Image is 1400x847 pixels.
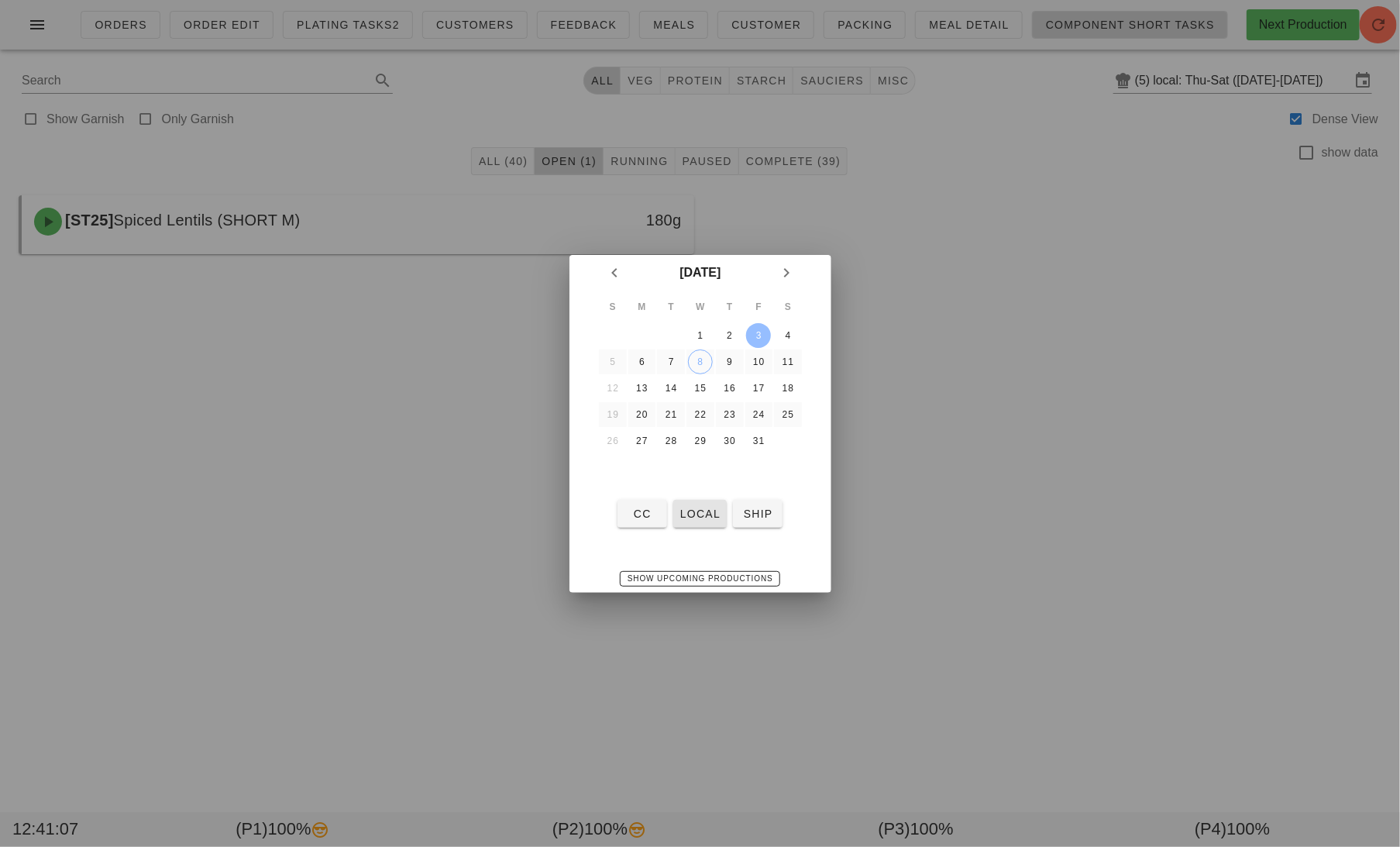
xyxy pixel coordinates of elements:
[687,349,712,374] button: 8
[679,508,721,520] span: local
[746,356,771,367] div: 10
[659,436,683,446] div: 28
[687,409,712,420] div: 22
[717,376,741,401] button: 16
[733,500,783,528] button: ship
[746,436,771,446] div: 31
[620,571,780,587] button: Show Upcoming Productions
[717,323,741,348] button: 2
[599,292,627,322] th: S
[688,356,711,367] div: 8
[746,383,771,394] div: 17
[772,259,800,287] button: Next month
[715,292,743,322] th: T
[774,292,802,322] th: S
[776,402,800,427] button: 25
[673,258,727,287] button: [DATE]
[629,376,654,401] button: 13
[776,356,800,367] div: 11
[776,409,800,420] div: 25
[739,508,776,520] span: ship
[659,409,683,420] div: 21
[659,349,683,374] button: 7
[628,292,655,322] th: M
[746,323,771,348] button: 3
[629,436,654,446] div: 27
[717,436,741,446] div: 30
[776,330,800,341] div: 4
[617,500,667,528] button: CC
[687,436,712,446] div: 29
[745,292,772,322] th: F
[659,429,683,453] button: 28
[717,402,741,427] button: 23
[624,508,661,520] span: CC
[629,429,654,453] button: 27
[629,383,654,394] div: 13
[629,356,654,367] div: 6
[687,376,712,401] button: 15
[717,356,741,367] div: 9
[687,429,712,453] button: 29
[717,429,741,453] button: 30
[776,376,800,401] button: 18
[687,330,712,341] div: 1
[687,323,712,348] button: 1
[627,574,773,583] span: Show Upcoming Productions
[659,383,683,394] div: 14
[746,349,771,374] button: 10
[659,402,683,427] button: 21
[776,383,800,394] div: 18
[673,500,727,528] button: local
[659,356,683,367] div: 7
[686,292,714,322] th: W
[629,409,654,420] div: 20
[746,376,771,401] button: 17
[717,409,741,420] div: 23
[687,383,712,394] div: 15
[746,429,771,453] button: 31
[717,383,741,394] div: 16
[687,402,712,427] button: 22
[746,330,771,341] div: 3
[746,409,771,420] div: 24
[776,349,800,374] button: 11
[776,323,800,348] button: 4
[717,349,741,374] button: 9
[600,259,628,287] button: Previous month
[657,292,685,322] th: T
[717,330,741,341] div: 2
[659,376,683,401] button: 14
[746,402,771,427] button: 24
[629,349,654,374] button: 6
[629,402,654,427] button: 20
